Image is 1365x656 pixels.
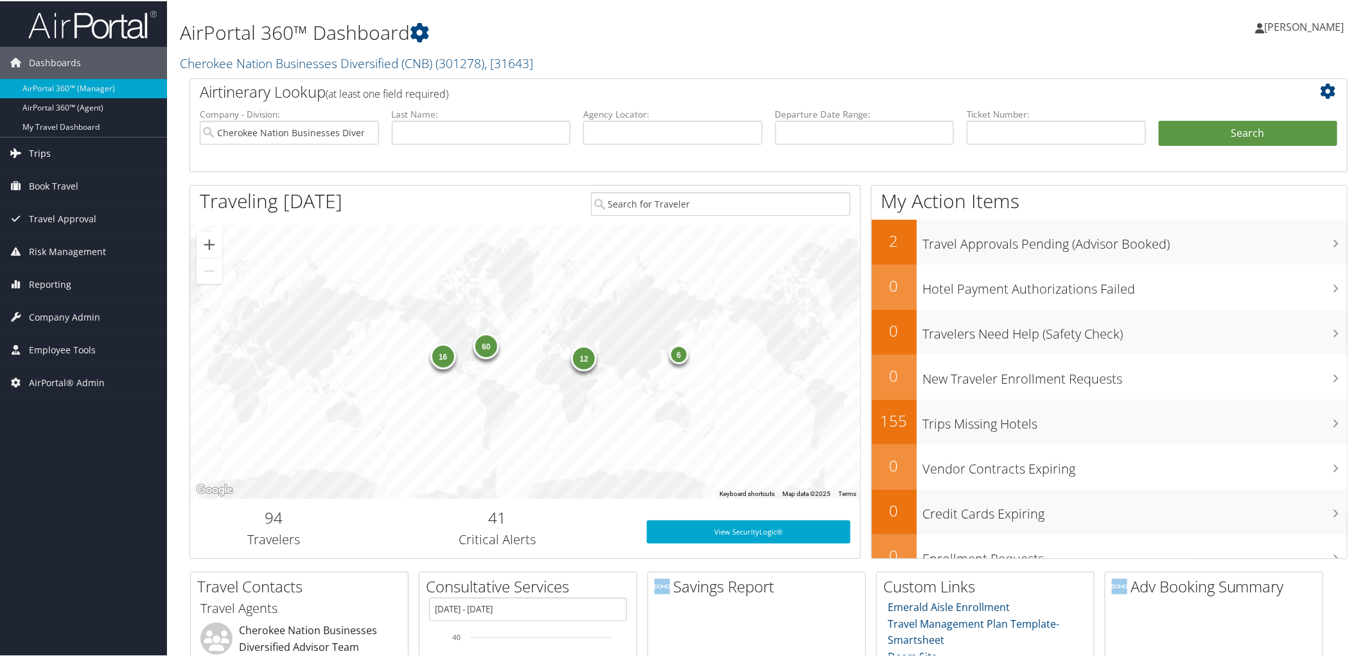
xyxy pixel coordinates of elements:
[872,454,917,475] h2: 0
[872,308,1348,353] a: 0Travelers Need Help (Safety Check)
[888,616,1060,646] a: Travel Management Plan Template- Smartsheet
[29,235,106,267] span: Risk Management
[193,481,236,497] img: Google
[872,364,917,386] h2: 0
[1112,574,1323,596] h2: Adv Booking Summary
[872,533,1348,578] a: 0Enrollment Requests
[197,231,222,256] button: Zoom in
[200,529,348,547] h3: Travelers
[923,497,1348,522] h3: Credit Cards Expiring
[923,272,1348,297] h3: Hotel Payment Authorizations Failed
[923,542,1348,567] h3: Enrollment Requests
[923,317,1348,342] h3: Travelers Need Help (Safety Check)
[29,333,96,365] span: Employee Tools
[591,191,851,215] input: Search for Traveler
[473,332,499,358] div: 60
[872,274,917,296] h2: 0
[967,107,1146,120] label: Ticket Number:
[180,18,965,45] h1: AirPortal 360™ Dashboard
[200,598,398,616] h3: Travel Agents
[430,342,455,368] div: 16
[775,107,955,120] label: Departure Date Range:
[883,574,1094,596] h2: Custom Links
[29,202,96,234] span: Travel Approval
[484,53,533,71] span: , [ 31643 ]
[453,632,461,640] tspan: 40
[1265,19,1344,33] span: [PERSON_NAME]
[872,544,917,565] h2: 0
[655,574,865,596] h2: Savings Report
[872,186,1348,213] h1: My Action Items
[29,136,51,168] span: Trips
[838,489,856,496] a: Terms (opens in new tab)
[436,53,484,71] span: ( 301278 )
[200,80,1241,102] h2: Airtinerary Lookup
[200,506,348,527] h2: 94
[1112,578,1127,593] img: domo-logo.png
[872,488,1348,533] a: 0Credit Cards Expiring
[28,8,157,39] img: airportal-logo.png
[872,443,1348,488] a: 0Vendor Contracts Expiring
[200,107,379,120] label: Company - Division:
[872,218,1348,263] a: 2Travel Approvals Pending (Advisor Booked)
[872,398,1348,443] a: 155Trips Missing Hotels
[193,481,236,497] a: Open this area in Google Maps (opens a new window)
[923,407,1348,432] h3: Trips Missing Hotels
[392,107,571,120] label: Last Name:
[571,344,597,370] div: 12
[647,519,851,542] a: View SecurityLogic®
[669,344,689,363] div: 6
[872,353,1348,398] a: 0New Traveler Enrollment Requests
[655,578,670,593] img: domo-logo.png
[719,488,775,497] button: Keyboard shortcuts
[872,409,917,430] h2: 155
[872,229,917,251] h2: 2
[29,46,81,78] span: Dashboards
[197,257,222,283] button: Zoom out
[1256,6,1357,45] a: [PERSON_NAME]
[872,263,1348,308] a: 0Hotel Payment Authorizations Failed
[29,267,71,299] span: Reporting
[888,599,1010,613] a: Emerald Aisle Enrollment
[1159,120,1338,145] button: Search
[426,574,637,596] h2: Consultative Services
[923,452,1348,477] h3: Vendor Contracts Expiring
[200,186,342,213] h1: Traveling [DATE]
[29,169,78,201] span: Book Travel
[583,107,762,120] label: Agency Locator:
[367,529,628,547] h3: Critical Alerts
[197,574,408,596] h2: Travel Contacts
[180,53,533,71] a: Cherokee Nation Businesses Diversified (CNB)
[782,489,831,496] span: Map data ©2025
[29,366,105,398] span: AirPortal® Admin
[872,319,917,341] h2: 0
[872,499,917,520] h2: 0
[29,300,100,332] span: Company Admin
[326,85,448,100] span: (at least one field required)
[367,506,628,527] h2: 41
[923,227,1348,252] h3: Travel Approvals Pending (Advisor Booked)
[923,362,1348,387] h3: New Traveler Enrollment Requests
